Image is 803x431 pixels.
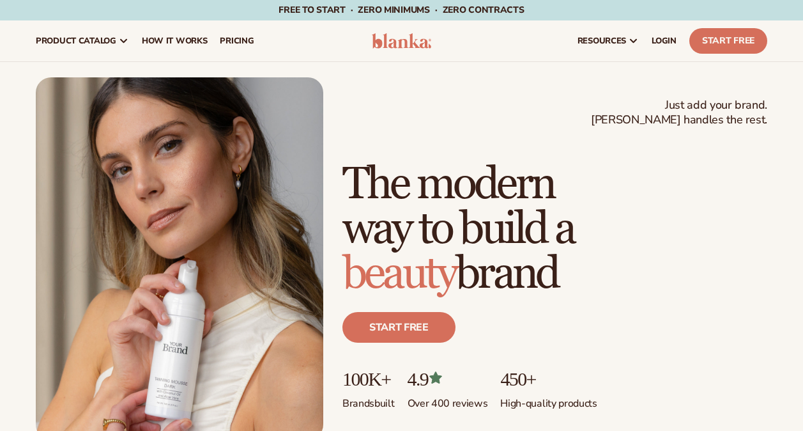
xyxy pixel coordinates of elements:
p: 4.9 [408,368,488,389]
a: resources [571,20,645,61]
img: logo [372,33,432,49]
a: LOGIN [645,20,683,61]
a: Start free [342,312,455,343]
span: pricing [220,36,254,46]
span: Free to start · ZERO minimums · ZERO contracts [279,4,524,16]
span: beauty [342,247,455,301]
span: Just add your brand. [PERSON_NAME] handles the rest. [591,98,767,128]
p: 100K+ [342,368,395,389]
span: LOGIN [652,36,677,46]
p: 450+ [500,368,597,389]
a: pricing [213,20,260,61]
span: How It Works [142,36,208,46]
span: resources [577,36,626,46]
a: product catalog [29,20,135,61]
span: product catalog [36,36,116,46]
p: Over 400 reviews [408,389,488,411]
a: Start Free [689,28,767,54]
p: High-quality products [500,389,597,411]
p: Brands built [342,389,395,411]
h1: The modern way to build a brand [342,162,767,297]
a: How It Works [135,20,214,61]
